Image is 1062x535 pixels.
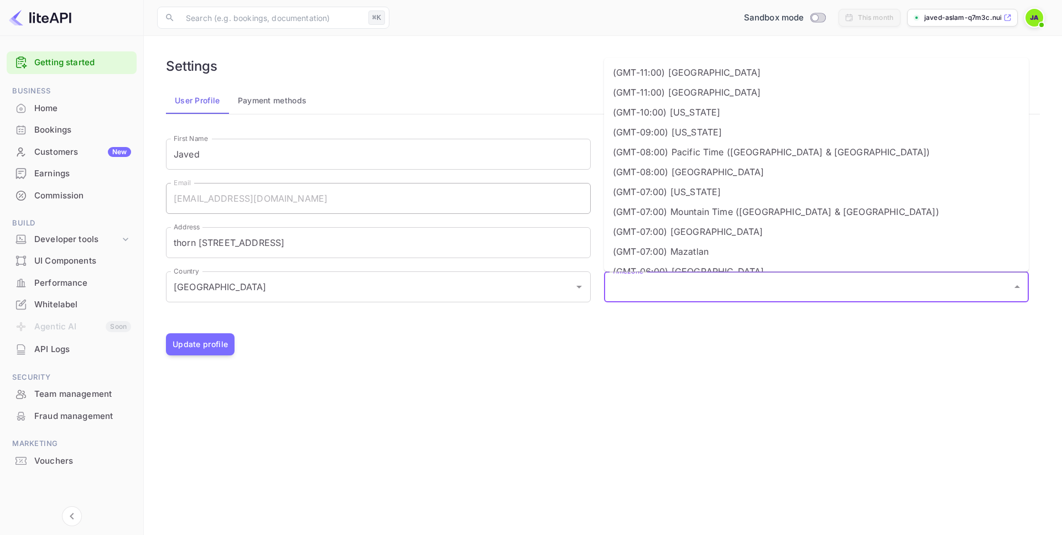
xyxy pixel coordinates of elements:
li: (GMT-07:00) [GEOGRAPHIC_DATA] [604,221,1029,241]
div: Commission [7,185,137,207]
button: Open [571,279,587,295]
div: Developer tools [34,233,120,246]
a: UI Components [7,250,137,271]
label: First Name [174,134,208,143]
div: account-settings tabs [166,87,1040,114]
div: API Logs [7,339,137,360]
div: UI Components [34,255,131,267]
a: Commission [7,185,137,206]
a: Fraud management [7,406,137,426]
a: CustomersNew [7,141,137,162]
div: Developer tools [7,230,137,249]
div: New [108,147,131,157]
a: Getting started [34,56,131,69]
img: Javed Aslam [1025,9,1043,27]
div: Bookings [7,119,137,141]
a: Whitelabel [7,294,137,314]
a: Vouchers [7,450,137,471]
div: Whitelabel [34,298,131,311]
div: CustomersNew [7,141,137,163]
input: Search (e.g. bookings, documentation) [179,7,364,29]
div: Home [7,98,137,119]
input: First Name [166,139,591,170]
span: Sandbox mode [744,12,804,24]
li: (GMT-07:00) Mountain Time ([GEOGRAPHIC_DATA] & [GEOGRAPHIC_DATA]) [604,201,1029,221]
div: API Logs [34,343,131,356]
div: Performance [7,272,137,294]
a: Performance [7,272,137,293]
div: Earnings [7,163,137,185]
div: Vouchers [34,455,131,468]
div: Team management [7,384,137,405]
li: (GMT-07:00) Mazatlan [604,241,1029,261]
div: Customers [34,146,131,159]
li: (GMT-11:00) [GEOGRAPHIC_DATA] [604,62,1029,82]
span: Marketing [7,438,137,450]
li: (GMT-09:00) [US_STATE] [604,122,1029,141]
button: Update profile [166,333,235,355]
div: Home [34,102,131,115]
div: Getting started [7,51,137,74]
h6: Settings [166,58,217,74]
div: Switch to Production mode [740,12,830,24]
label: Country [174,266,199,276]
button: Payment methods [229,87,316,114]
span: Business [7,85,137,97]
a: Bookings [7,119,137,140]
div: Earnings [34,167,131,180]
li: (GMT-07:00) [US_STATE] [604,181,1029,201]
input: Country [171,276,555,297]
button: Close [1009,279,1025,295]
li: (GMT-08:00) Pacific Time ([GEOGRAPHIC_DATA] & [GEOGRAPHIC_DATA]) [604,141,1029,161]
li: (GMT-06:00) [GEOGRAPHIC_DATA] [604,261,1029,281]
div: Performance [34,277,131,290]
p: javed-aslam-q7m3c.nuit... [924,13,1001,23]
li: (GMT-11:00) [GEOGRAPHIC_DATA] [604,82,1029,102]
div: Vouchers [7,450,137,472]
span: Security [7,371,137,384]
a: Earnings [7,163,137,183]
div: UI Components [7,250,137,272]
li: (GMT-10:00) [US_STATE] [604,102,1029,122]
div: Fraud management [34,410,131,423]
div: This month [858,13,894,23]
div: Whitelabel [7,294,137,316]
label: Email [174,178,191,187]
input: Address [166,227,591,258]
a: API Logs [7,339,137,359]
div: Team management [34,388,131,401]
li: (GMT-08:00) [GEOGRAPHIC_DATA] [604,161,1029,181]
div: Fraud management [7,406,137,427]
div: Commission [34,190,131,202]
span: Build [7,217,137,229]
button: User Profile [166,87,229,114]
input: Email [166,183,591,214]
img: LiteAPI logo [9,9,71,27]
button: Collapse navigation [62,506,82,526]
div: Bookings [34,124,131,137]
label: Address [174,222,200,232]
a: Team management [7,384,137,404]
a: Home [7,98,137,118]
div: ⌘K [368,11,385,25]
